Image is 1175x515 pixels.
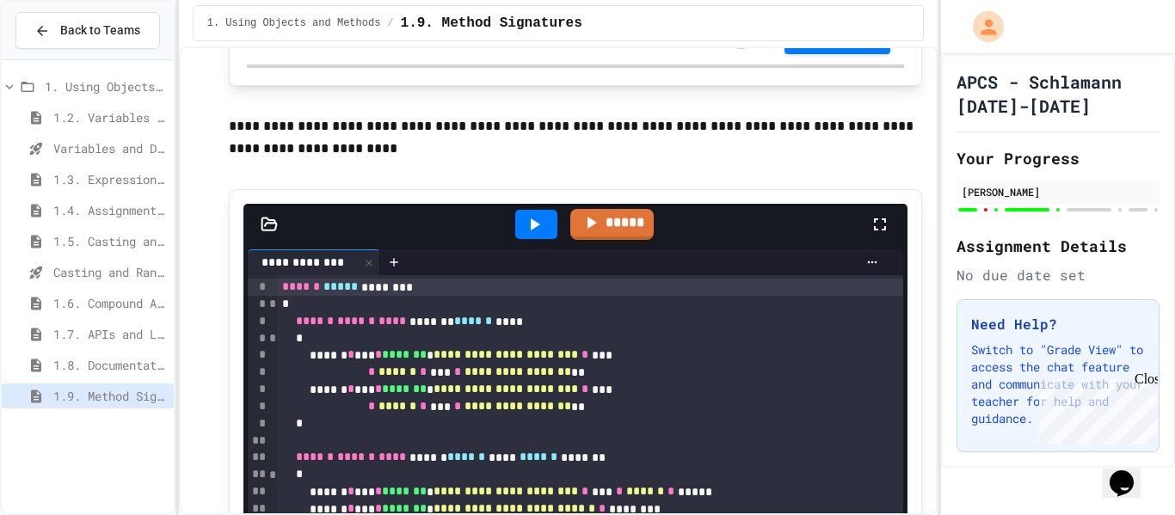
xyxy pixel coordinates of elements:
[53,263,167,281] span: Casting and Ranges of variables - Quiz
[45,77,167,95] span: 1. Using Objects and Methods
[53,356,167,374] span: 1.8. Documentation with Comments and Preconditions
[957,265,1160,285] div: No due date set
[971,341,1145,427] p: Switch to "Grade View" to access the chat feature and communicate with your teacher for help and ...
[962,184,1154,199] div: [PERSON_NAME]
[60,21,140,40] span: Back to Teams
[1032,371,1158,444] iframe: chat widget
[1103,446,1158,498] iframe: chat widget
[15,12,160,49] button: Back to Teams
[955,7,1008,46] div: My Account
[971,314,1145,334] h3: Need Help?
[401,13,582,34] span: 1.9. Method Signatures
[53,170,167,188] span: 1.3. Expressions and Output [New]
[53,201,167,219] span: 1.4. Assignment and Input
[7,7,119,109] div: Chat with us now!Close
[387,16,393,30] span: /
[53,387,167,405] span: 1.9. Method Signatures
[53,325,167,343] span: 1.7. APIs and Libraries
[957,146,1160,170] h2: Your Progress
[53,139,167,157] span: Variables and Data Types - Quiz
[53,294,167,312] span: 1.6. Compound Assignment Operators
[53,232,167,250] span: 1.5. Casting and Ranges of Values
[957,70,1160,118] h1: APCS - Schlamann [DATE]-[DATE]
[207,16,381,30] span: 1. Using Objects and Methods
[957,234,1160,258] h2: Assignment Details
[53,108,167,126] span: 1.2. Variables and Data Types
